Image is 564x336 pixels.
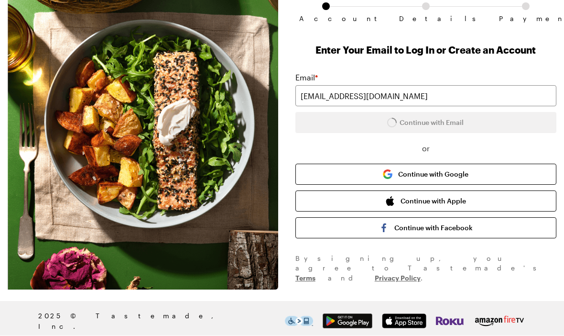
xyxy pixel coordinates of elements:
[295,254,556,283] div: By signing up , you agree to Tastemade's and .
[285,316,313,326] img: This icon serves as a link to download the Level Access assistive technology app for individuals ...
[473,314,526,329] a: Amazon Fire TV
[295,273,315,282] a: Terms
[499,15,553,23] span: Payment
[382,314,426,329] a: App Store
[38,311,285,332] span: 2025 © Tastemade, Inc.
[323,314,373,329] a: Google Play
[295,164,556,185] button: Continue with Google
[436,314,464,329] a: Roku
[295,191,556,212] button: Continue with Apple
[375,273,421,282] a: Privacy Policy
[399,15,453,23] span: Details
[436,314,464,329] img: Roku
[323,314,373,329] img: Google Play
[295,143,556,155] span: or
[295,3,556,15] ol: Subscription checkout form navigation
[295,218,556,239] button: Continue with Facebook
[382,314,426,329] img: App Store
[473,314,526,329] img: Amazon Fire TV
[295,44,556,57] h1: Enter Your Email to Log In or Create an Account
[295,72,318,84] label: Email
[299,15,353,23] span: Account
